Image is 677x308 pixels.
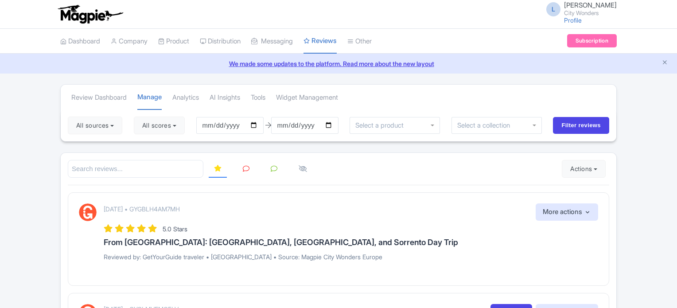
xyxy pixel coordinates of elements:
a: Analytics [172,86,199,110]
a: Subscription [567,34,617,47]
span: L [546,2,560,16]
button: Actions [562,160,606,178]
a: Company [111,29,148,54]
a: We made some updates to the platform. Read more about the new layout [5,59,672,68]
a: Messaging [251,29,293,54]
input: Search reviews... [68,160,203,178]
button: Close announcement [661,58,668,68]
input: Select a collection [457,121,516,129]
button: More actions [536,203,598,221]
h3: From [GEOGRAPHIC_DATA]: [GEOGRAPHIC_DATA], [GEOGRAPHIC_DATA], and Sorrento Day Trip [104,238,598,247]
a: Product [158,29,189,54]
p: [DATE] • GYGBLH4AM7MH [104,204,180,214]
a: Other [347,29,372,54]
a: AI Insights [210,86,240,110]
a: Dashboard [60,29,100,54]
a: Distribution [200,29,241,54]
a: Review Dashboard [71,86,127,110]
a: Tools [251,86,265,110]
button: All sources [68,117,122,134]
input: Select a product [355,121,409,129]
a: Reviews [303,29,337,54]
input: Filter reviews [553,117,609,134]
button: All scores [134,117,185,134]
span: 5.0 Stars [163,225,187,233]
small: City Wonders [564,10,617,16]
img: logo-ab69f6fb50320c5b225c76a69d11143b.png [56,4,125,24]
a: Profile [564,16,582,24]
a: L [PERSON_NAME] City Wonders [541,2,617,16]
a: Manage [137,85,162,110]
img: GetYourGuide Logo [79,203,97,221]
a: Widget Management [276,86,338,110]
span: [PERSON_NAME] [564,1,617,9]
p: Reviewed by: GetYourGuide traveler • [GEOGRAPHIC_DATA] • Source: Magpie City Wonders Europe [104,252,598,261]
